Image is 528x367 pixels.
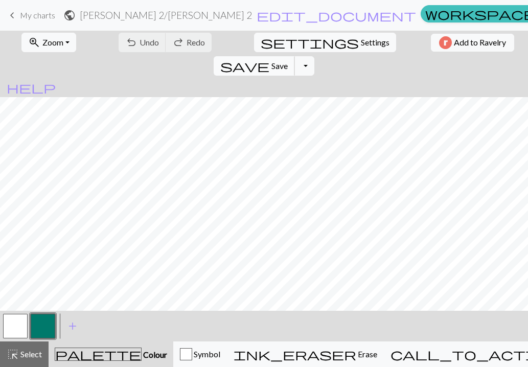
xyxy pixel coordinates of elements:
[42,37,63,47] span: Zoom
[49,341,173,367] button: Colour
[361,36,389,49] span: Settings
[271,61,288,71] span: Save
[439,36,452,49] img: Ravelry
[142,350,167,359] span: Colour
[6,7,55,24] a: My charts
[173,341,227,367] button: Symbol
[66,319,79,333] span: add
[431,34,514,52] button: Add to Ravelry
[254,33,396,52] button: SettingsSettings
[19,349,42,359] span: Select
[28,35,40,50] span: zoom_in
[80,9,252,21] h2: [PERSON_NAME] 2 / [PERSON_NAME] 2
[454,36,506,49] span: Add to Ravelry
[234,347,356,361] span: ink_eraser
[55,347,141,361] span: palette
[356,349,377,359] span: Erase
[7,347,19,361] span: highlight_alt
[214,56,295,76] button: Save
[63,8,76,22] span: public
[257,8,416,22] span: edit_document
[21,33,76,52] button: Zoom
[192,349,220,359] span: Symbol
[261,35,359,50] span: settings
[7,80,56,95] span: help
[261,36,359,49] i: Settings
[220,59,269,73] span: save
[6,8,18,22] span: keyboard_arrow_left
[227,341,384,367] button: Erase
[20,10,55,20] span: My charts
